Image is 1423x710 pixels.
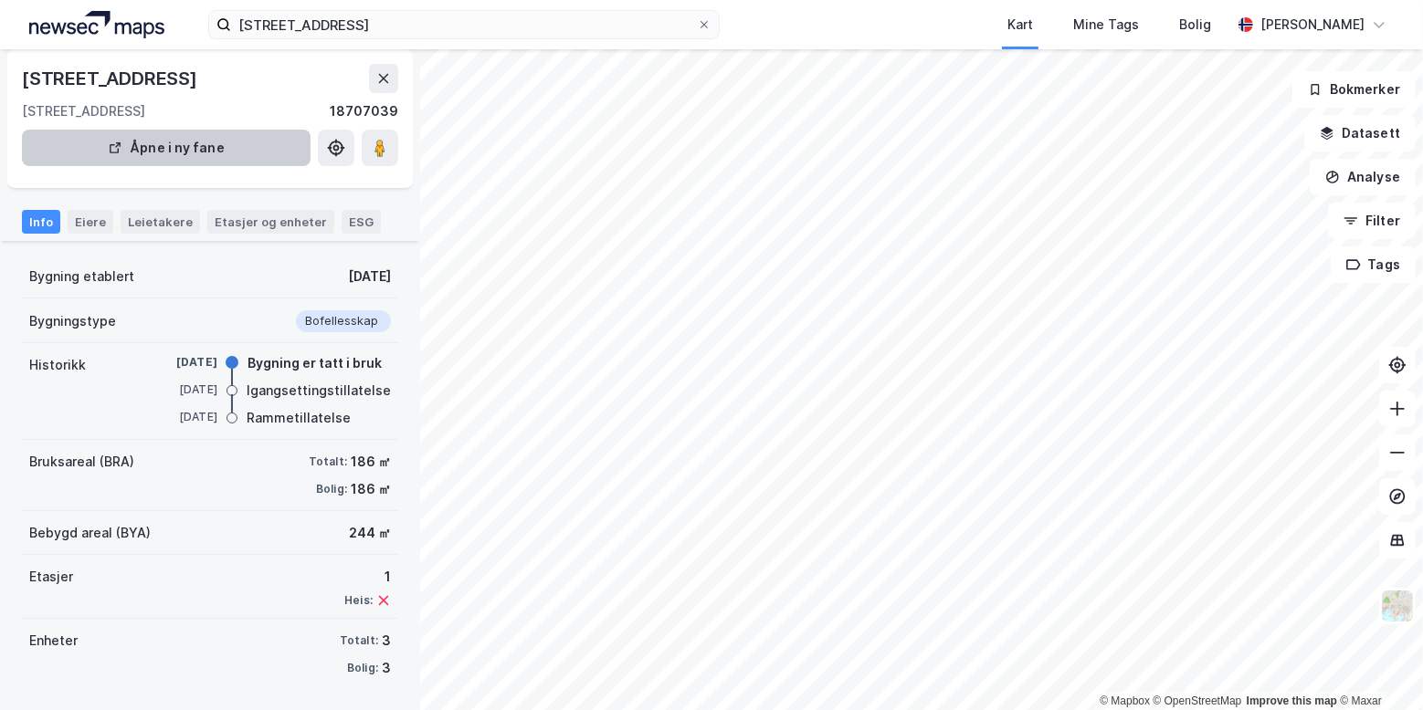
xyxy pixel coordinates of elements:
[1332,622,1423,710] iframe: Chat Widget
[144,354,217,371] div: [DATE]
[29,630,78,652] div: Enheter
[351,451,391,473] div: 186 ㎡
[1073,14,1139,36] div: Mine Tags
[330,100,398,122] div: 18707039
[247,407,351,429] div: Rammetillatelse
[309,454,347,469] div: Totalt:
[215,214,327,230] div: Etasjer og enheter
[248,352,382,374] div: Bygning er tatt i bruk
[29,451,134,473] div: Bruksareal (BRA)
[68,210,113,234] div: Eiere
[144,409,217,425] div: [DATE]
[1100,694,1150,707] a: Mapbox
[231,11,697,38] input: Søk på adresse, matrikkel, gårdeiere, leietakere eller personer
[144,381,217,398] div: [DATE]
[29,522,151,544] div: Bebygd areal (BYA)
[382,630,391,652] div: 3
[29,310,116,332] div: Bygningstype
[344,593,373,608] div: Heis:
[1331,246,1416,283] button: Tags
[1380,589,1415,623] img: Z
[29,11,164,38] img: logo.a4113a55bc3d86da70a041830d287a7e.svg
[22,130,311,166] button: Åpne i ny fane
[29,266,134,287] div: Bygning etablert
[382,657,391,679] div: 3
[1260,14,1365,36] div: [PERSON_NAME]
[1154,694,1242,707] a: OpenStreetMap
[348,266,391,287] div: [DATE]
[22,64,201,93] div: [STREET_ADDRESS]
[349,522,391,544] div: 244 ㎡
[29,354,86,376] div: Historikk
[247,380,391,402] div: Igangsettingstillatelse
[121,210,200,234] div: Leietakere
[347,661,378,675] div: Bolig:
[1310,159,1416,195] button: Analyse
[1328,203,1416,239] button: Filter
[1007,14,1033,36] div: Kart
[1292,71,1416,108] button: Bokmerker
[1179,14,1211,36] div: Bolig
[344,566,391,588] div: 1
[22,100,145,122] div: [STREET_ADDRESS]
[29,566,73,588] div: Etasjer
[1247,694,1337,707] a: Improve this map
[351,478,391,500] div: 186 ㎡
[1304,115,1416,151] button: Datasett
[316,482,347,496] div: Bolig:
[342,210,381,234] div: ESG
[22,210,60,234] div: Info
[340,633,378,648] div: Totalt:
[1332,622,1423,710] div: Kontrollprogram for chat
